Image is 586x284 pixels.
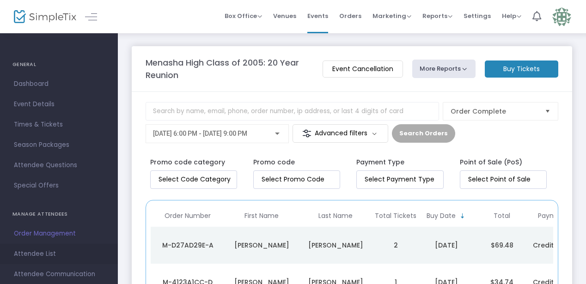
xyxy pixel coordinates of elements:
[14,248,104,260] span: Attendee List
[153,241,222,250] div: M-D27AD29E-A
[12,55,105,74] h4: GENERAL
[14,180,104,192] span: Special Offers
[14,78,104,90] span: Dashboard
[165,212,211,220] span: Order Number
[474,227,530,264] td: $69.48
[460,157,522,167] label: Point of Sale (PoS)
[301,241,370,250] div: Coon
[307,4,328,28] span: Events
[273,4,296,28] span: Venues
[14,228,104,240] span: Order Management
[244,212,279,220] span: First Name
[293,124,388,143] m-button: Advanced filters
[372,227,419,264] td: 2
[253,157,295,167] label: Promo code
[14,139,104,151] span: Season Packages
[302,129,311,138] img: filter
[422,12,452,20] span: Reports
[485,60,558,78] m-button: Buy Tickets
[464,4,491,28] span: Settings
[427,212,456,220] span: Buy Date
[153,130,247,137] span: [DATE] 6:00 PM - [DATE] 9:00 PM
[323,60,403,78] m-button: Event Cancellation
[14,119,104,131] span: Times & Tickets
[541,103,554,120] button: Select
[421,241,472,250] div: 9/12/2025
[262,175,336,184] input: NO DATA FOUND
[451,107,537,116] span: Order Complete
[494,212,510,220] span: Total
[150,157,225,167] label: Promo code category
[14,268,104,280] span: Attendee Communication
[227,241,296,250] div: Christopher
[146,102,439,121] input: Search by name, email, phone, order number, ip address, or last 4 digits of card
[365,175,439,184] input: Select Payment Type
[14,98,104,110] span: Event Details
[225,12,262,20] span: Box Office
[502,12,521,20] span: Help
[468,175,542,184] input: Select Point of Sale
[412,60,476,78] button: More Reports
[459,212,466,220] span: Sortable
[356,157,404,167] label: Payment Type
[146,56,314,81] m-panel-title: Menasha High Class of 2005: 20 Year Reunion
[372,12,411,20] span: Marketing
[339,4,361,28] span: Orders
[14,159,104,171] span: Attendee Questions
[538,212,568,220] span: Payment
[533,241,573,250] span: Credit Card
[159,175,232,184] input: NO DATA FOUND
[372,205,419,227] th: Total Tickets
[12,205,105,224] h4: MANAGE ATTENDEES
[318,212,353,220] span: Last Name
